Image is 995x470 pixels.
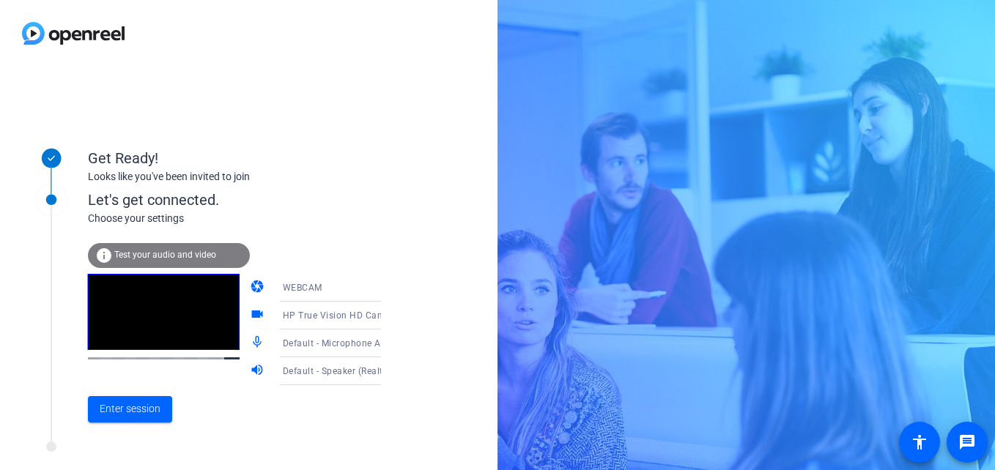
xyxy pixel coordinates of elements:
mat-icon: videocam [250,307,267,324]
span: WEBCAM [283,283,322,293]
div: Choose your settings [88,211,411,226]
span: Default - Microphone Array (AMD Audio Device) [283,337,486,348]
mat-icon: info [95,247,113,264]
mat-icon: camera [250,279,267,296]
mat-icon: volume_up [250,362,267,380]
div: Let's get connected. [88,189,411,211]
div: Get Ready! [88,147,381,169]
div: Looks like you've been invited to join [88,169,381,184]
mat-icon: accessibility [911,433,928,451]
mat-icon: message [958,433,976,451]
button: Enter session [88,396,172,422]
mat-icon: mic_none [250,335,267,352]
span: Default - Speaker (Realtek(R) Audio) [283,365,436,376]
span: Enter session [100,401,160,417]
span: Test your audio and video [114,250,216,260]
span: HP True Vision HD Camera (30c9:00c7) [283,309,454,321]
